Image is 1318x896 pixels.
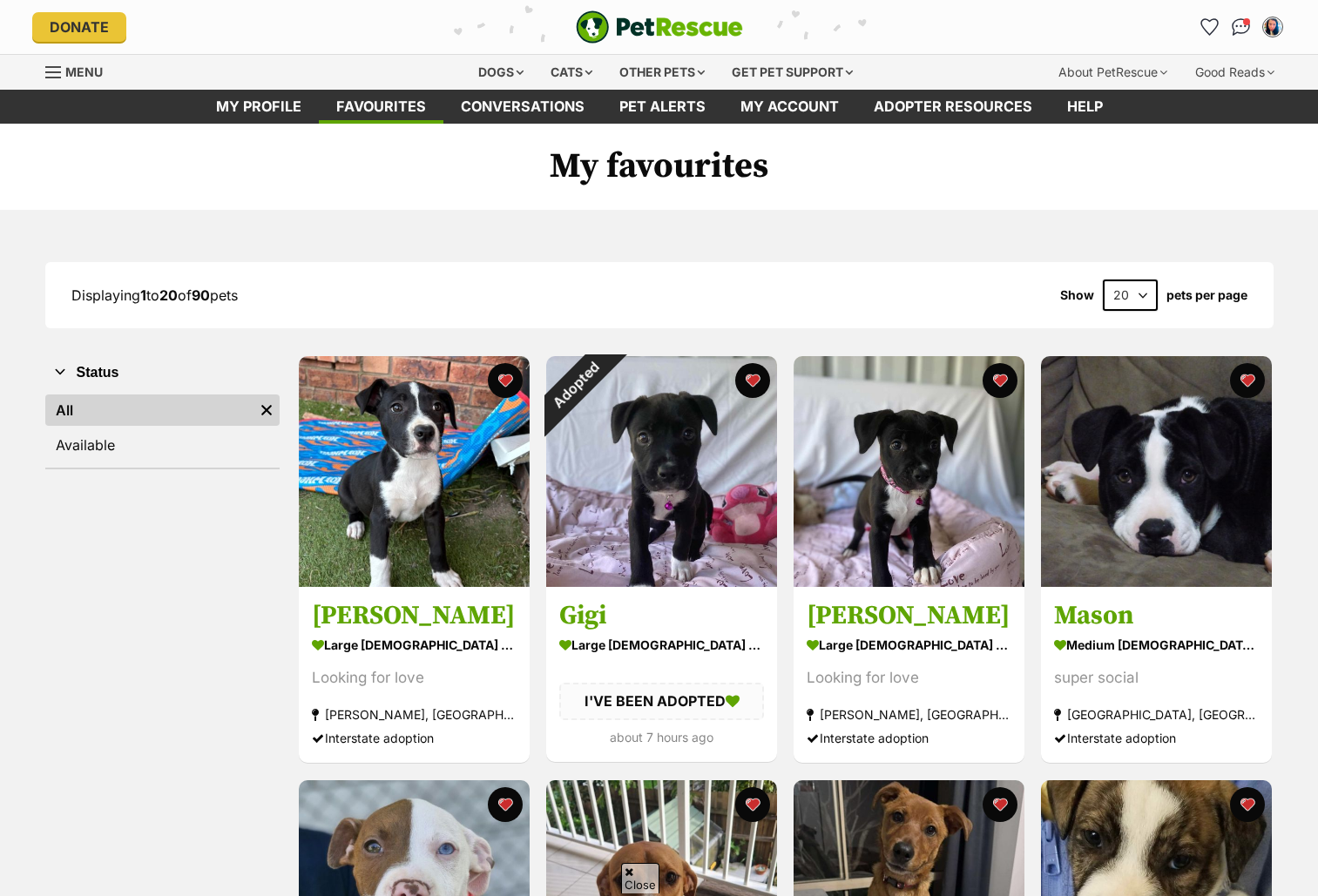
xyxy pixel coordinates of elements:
[71,286,238,304] span: Displaying to of pets
[807,727,1011,751] div: Interstate adoption
[602,90,723,124] a: Pet alerts
[299,356,530,587] img: Gloria
[1041,587,1272,764] a: Mason medium [DEMOGRAPHIC_DATA] Dog super social [GEOGRAPHIC_DATA], [GEOGRAPHIC_DATA] Interstate ...
[319,90,443,124] a: Favourites
[1227,13,1255,41] a: Conversations
[1050,90,1120,124] a: Help
[576,10,743,44] a: PetRescue
[546,573,777,590] a: Adopted
[983,787,1017,822] button: favourite
[559,725,764,749] div: about 7 hours ago
[1041,356,1272,587] img: Mason
[621,863,659,893] span: Close
[1183,55,1287,90] div: Good Reads
[45,55,115,86] a: Menu
[1054,633,1259,658] div: medium [DEMOGRAPHIC_DATA] Dog
[32,12,126,42] a: Donate
[1264,18,1281,36] img: SY Ho profile pic
[720,55,865,90] div: Get pet support
[576,10,743,44] img: logo-e224e6f780fb5917bec1dbf3a21bbac754714ae5b6737aabdf751b685950b380.svg
[607,55,717,90] div: Other pets
[312,667,517,691] div: Looking for love
[1230,787,1265,822] button: favourite
[1054,600,1259,633] h3: Mason
[523,333,626,437] div: Adopted
[794,587,1024,764] a: [PERSON_NAME] large [DEMOGRAPHIC_DATA] Dog Looking for love [PERSON_NAME], [GEOGRAPHIC_DATA] Inte...
[159,286,178,304] strong: 20
[312,704,517,727] div: [PERSON_NAME], [GEOGRAPHIC_DATA]
[807,667,1011,691] div: Looking for love
[546,356,777,587] img: Gigi
[807,704,1011,727] div: [PERSON_NAME], [GEOGRAPHIC_DATA]
[45,391,280,468] div: Status
[312,727,517,751] div: Interstate adoption
[1054,727,1259,751] div: Interstate adoption
[1060,288,1094,302] span: Show
[735,787,770,822] button: favourite
[807,600,1011,633] h3: [PERSON_NAME]
[466,55,536,90] div: Dogs
[1166,288,1247,302] label: pets per page
[794,356,1024,587] img: Gina
[488,363,523,398] button: favourite
[192,286,210,304] strong: 90
[65,64,103,79] span: Menu
[199,90,319,124] a: My profile
[856,90,1050,124] a: Adopter resources
[312,600,517,633] h3: [PERSON_NAME]
[45,394,253,426] a: All
[1046,55,1179,90] div: About PetRescue
[45,429,280,461] a: Available
[559,633,764,658] div: large [DEMOGRAPHIC_DATA] Dog
[488,787,523,822] button: favourite
[1054,667,1259,691] div: super social
[1259,13,1287,41] button: My account
[299,587,530,764] a: [PERSON_NAME] large [DEMOGRAPHIC_DATA] Dog Looking for love [PERSON_NAME], [GEOGRAPHIC_DATA] Inte...
[983,363,1017,398] button: favourite
[1232,18,1250,36] img: chat-41dd97257d64d25036548639549fe6c8038ab92f7586957e7f3b1b290dea8141.svg
[1196,13,1287,41] ul: Account quick links
[45,361,280,384] button: Status
[312,633,517,658] div: large [DEMOGRAPHIC_DATA] Dog
[140,286,146,304] strong: 1
[443,90,602,124] a: conversations
[807,633,1011,658] div: large [DEMOGRAPHIC_DATA] Dog
[1230,363,1265,398] button: favourite
[538,55,605,90] div: Cats
[253,394,280,426] a: Remove filter
[1196,13,1224,41] a: Favourites
[559,600,764,633] h3: Gigi
[559,684,764,720] div: I'VE BEEN ADOPTED
[1054,704,1259,727] div: [GEOGRAPHIC_DATA], [GEOGRAPHIC_DATA]
[735,363,770,398] button: favourite
[723,90,856,124] a: My account
[546,587,777,762] a: Gigi large [DEMOGRAPHIC_DATA] Dog I'VE BEEN ADOPTED about 7 hours ago favourite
